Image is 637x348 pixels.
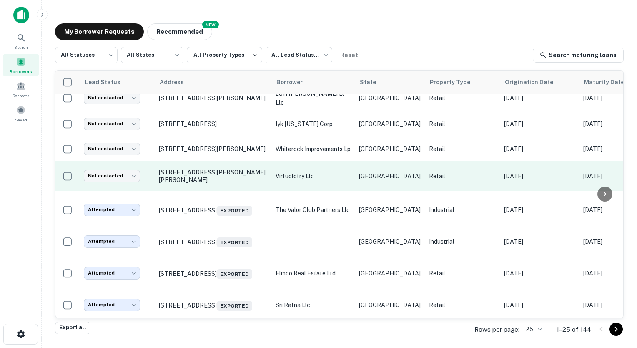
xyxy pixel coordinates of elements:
div: Maturity dates displayed may be estimated. Please contact the lender for the most accurate maturi... [584,78,632,87]
th: Lead Status [80,71,155,94]
span: Origination Date [505,77,564,87]
th: State [355,71,425,94]
p: [DATE] [504,300,575,310]
p: 1–25 of 144 [557,325,591,335]
div: Not contacted [84,92,140,104]
span: Borrower [276,77,313,87]
p: [DATE] [504,171,575,181]
span: State [360,77,387,87]
p: Retail [429,269,496,278]
p: sri ratna llc [276,300,351,310]
span: Exported [217,237,252,247]
span: Lead Status [85,77,131,87]
span: Property Type [430,77,481,87]
button: Reset [336,47,362,63]
p: [GEOGRAPHIC_DATA] [359,205,421,214]
span: Contacts [13,92,29,99]
p: [GEOGRAPHIC_DATA] [359,171,421,181]
div: Not contacted [84,143,140,155]
button: My Borrower Requests [55,23,144,40]
div: NEW [202,21,219,28]
span: Exported [217,206,252,216]
div: 25 [523,323,543,335]
p: Retail [429,93,496,103]
p: [DATE] [504,205,575,214]
p: [GEOGRAPHIC_DATA] [359,237,421,246]
span: Exported [217,269,252,279]
p: - [276,237,351,246]
p: [DATE] [504,269,575,278]
p: [DATE] [504,93,575,103]
div: Not contacted [84,118,140,130]
p: [GEOGRAPHIC_DATA] [359,93,421,103]
p: virtuolotry llc [276,171,351,181]
p: [GEOGRAPHIC_DATA] [359,144,421,154]
p: Rows per page: [474,325,519,335]
th: Address [155,71,271,94]
span: Saved [15,116,27,123]
a: Contacts [3,78,39,101]
p: [STREET_ADDRESS][PERSON_NAME][PERSON_NAME] [159,169,267,184]
p: Industrial [429,205,496,214]
div: All Statuses [55,44,118,66]
div: Attempted [84,235,140,247]
div: All States [121,44,183,66]
h6: Maturity Date [584,78,624,87]
div: Not contacted [84,170,140,182]
button: All Property Types [187,47,262,63]
p: Industrial [429,237,496,246]
a: Borrowers [3,54,39,76]
p: [DATE] [504,144,575,154]
th: Origination Date [500,71,579,94]
p: [DATE] [504,237,575,246]
div: Attempted [84,267,140,279]
p: [GEOGRAPHIC_DATA] [359,119,421,129]
p: elmco real estate ltd [276,269,351,278]
p: Retail [429,119,496,129]
p: 2811 [PERSON_NAME] ll llc [276,89,351,107]
p: [STREET_ADDRESS] [159,236,267,247]
th: Property Type [425,71,500,94]
button: Export all [55,322,90,334]
div: Attempted [84,299,140,311]
p: Retail [429,171,496,181]
img: capitalize-icon.png [13,7,29,23]
th: Borrower [271,71,355,94]
p: [STREET_ADDRESS] [159,267,267,279]
a: Search [3,30,39,52]
a: Saved [3,102,39,125]
p: Retail [429,300,496,310]
p: [STREET_ADDRESS][PERSON_NAME] [159,94,267,102]
p: [DATE] [504,119,575,129]
span: Borrowers [10,68,32,75]
a: Search maturing loans [533,48,624,63]
p: [STREET_ADDRESS] [159,299,267,311]
button: Recommended [147,23,212,40]
p: Retail [429,144,496,154]
div: All Lead Statuses [266,44,332,66]
p: [GEOGRAPHIC_DATA] [359,269,421,278]
div: Attempted [84,204,140,216]
span: Exported [217,301,252,311]
p: whiterock improvements lp [276,144,351,154]
p: [STREET_ADDRESS][PERSON_NAME] [159,145,267,153]
span: Address [160,77,195,87]
p: [GEOGRAPHIC_DATA] [359,300,421,310]
iframe: Chat Widget [595,281,637,321]
button: Go to next page [609,323,623,336]
span: Search [14,44,28,50]
p: [STREET_ADDRESS] [159,204,267,216]
p: [STREET_ADDRESS] [159,120,267,128]
p: iyk [US_STATE] corp [276,119,351,129]
p: the valor club partners llc [276,205,351,214]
